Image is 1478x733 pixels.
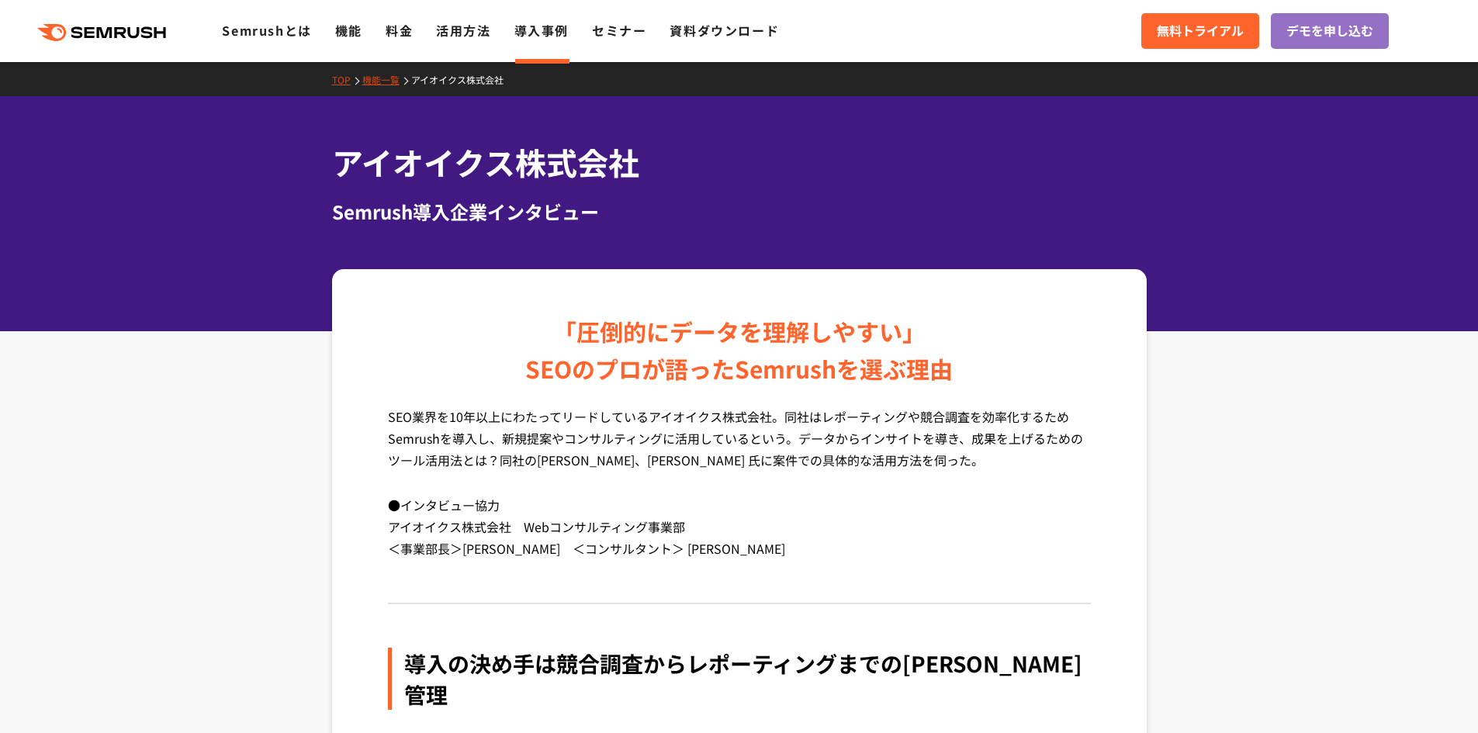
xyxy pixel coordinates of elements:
[388,494,1091,583] p: ●インタビュー協力 アイオイクス株式会社 Webコンサルティング事業部 ＜事業部長＞[PERSON_NAME] ＜コンサルタント＞ [PERSON_NAME]
[514,21,569,40] a: 導入事例
[592,21,646,40] a: セミナー
[362,73,411,86] a: 機能一覧
[436,21,490,40] a: 活用方法
[332,198,1147,226] div: Semrush導入企業インタビュー
[332,140,1147,185] h1: アイオイクス株式会社
[386,21,413,40] a: 料金
[411,73,515,86] a: アイオイクス株式会社
[332,73,362,86] a: TOP
[1157,21,1244,41] span: 無料トライアル
[1141,13,1259,49] a: 無料トライアル
[525,313,953,387] div: 「圧倒的にデータを理解しやすい」 SEOのプロが語ったSemrushを選ぶ理由
[388,406,1091,494] p: SEO業界を10年以上にわたってリードしているアイオイクス株式会社。同社はレポーティングや競合調査を効率化するためSemrushを導入し、新規提案やコンサルティングに活用しているという。データか...
[670,21,779,40] a: 資料ダウンロード
[222,21,311,40] a: Semrushとは
[388,648,1091,710] div: 導入の決め手は競合調査からレポーティングまでの[PERSON_NAME]管理
[335,21,362,40] a: 機能
[1286,21,1373,41] span: デモを申し込む
[1271,13,1389,49] a: デモを申し込む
